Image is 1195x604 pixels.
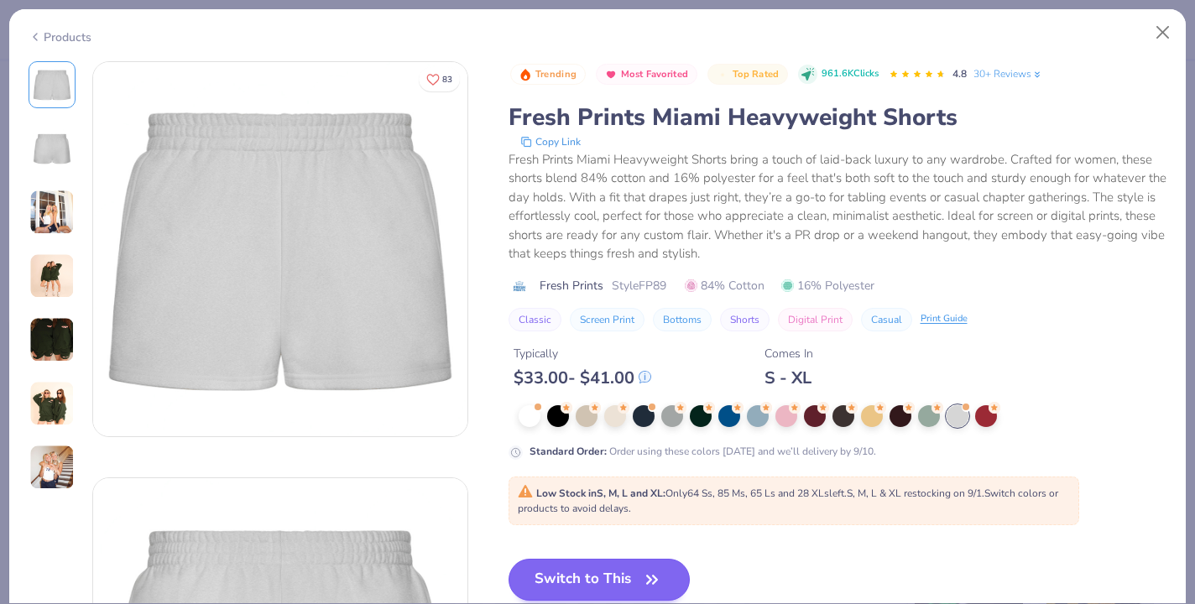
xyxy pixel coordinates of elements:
button: Like [419,67,460,91]
img: User generated content [29,317,75,362]
div: Fresh Prints Miami Heavyweight Shorts [509,102,1167,133]
strong: Low Stock in S, M, L and XL : [536,487,665,500]
img: Front [93,62,467,436]
img: User generated content [29,253,75,299]
button: Close [1147,17,1179,49]
div: Products [29,29,91,46]
div: Comes In [764,345,813,362]
strong: Standard Order : [530,445,607,458]
button: copy to clipboard [515,133,586,150]
span: Only 64 Ss, 85 Ms, 65 Ls and 28 XLs left. S, M, L & XL restocking on 9/1. Switch colors or produc... [518,487,1058,515]
img: Most Favorited sort [604,68,618,81]
span: 961.6K Clicks [822,67,879,81]
button: Badge Button [596,64,697,86]
button: Badge Button [510,64,586,86]
div: Order using these colors [DATE] and we’ll delivery by 9/10. [530,444,876,459]
button: Casual [861,308,912,331]
img: brand logo [509,279,531,293]
img: User generated content [29,190,75,235]
button: Bottoms [653,308,712,331]
button: Classic [509,308,561,331]
button: Badge Button [707,64,788,86]
a: 30+ Reviews [973,66,1043,81]
span: 16% Polyester [781,277,874,294]
span: Style FP89 [612,277,666,294]
span: Fresh Prints [540,277,603,294]
div: Print Guide [921,312,968,326]
span: 83 [442,75,452,84]
div: Fresh Prints Miami Heavyweight Shorts bring a touch of laid-back luxury to any wardrobe. Crafted ... [509,150,1167,263]
div: 4.8 Stars [889,61,946,88]
div: Typically [514,345,651,362]
span: 4.8 [952,67,967,81]
img: Trending sort [519,68,532,81]
img: Top Rated sort [716,68,729,81]
img: Front [32,65,72,105]
img: User generated content [29,381,75,426]
div: $ 33.00 - $ 41.00 [514,367,651,388]
span: 84% Cotton [685,277,764,294]
span: Most Favorited [621,70,688,79]
img: Back [32,128,72,169]
img: User generated content [29,445,75,490]
div: S - XL [764,367,813,388]
button: Digital Print [778,308,853,331]
span: Trending [535,70,577,79]
span: Top Rated [733,70,780,79]
button: Switch to This [509,559,691,601]
button: Screen Print [570,308,644,331]
button: Shorts [720,308,770,331]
